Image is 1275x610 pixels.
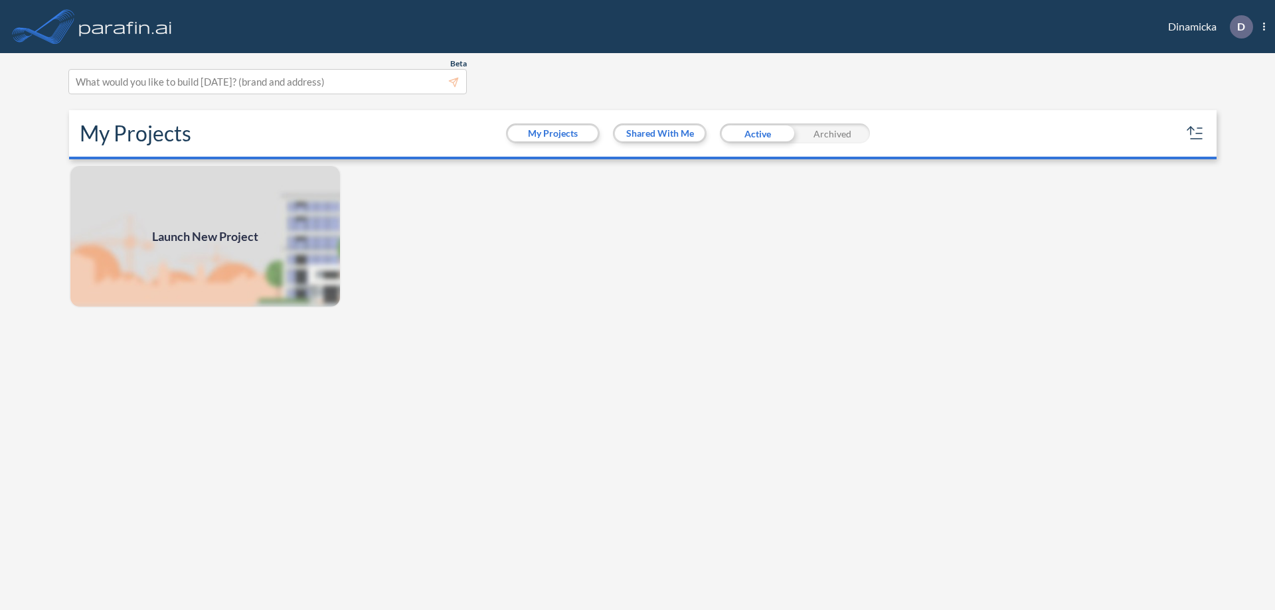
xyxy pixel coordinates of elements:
[615,125,705,141] button: Shared With Me
[508,125,598,141] button: My Projects
[1148,15,1265,38] div: Dinamicka
[720,123,795,143] div: Active
[80,121,191,146] h2: My Projects
[795,123,870,143] div: Archived
[152,228,258,246] span: Launch New Project
[450,58,467,69] span: Beta
[69,165,341,308] a: Launch New Project
[76,13,175,40] img: logo
[1185,123,1206,144] button: sort
[1237,21,1245,33] p: D
[69,165,341,308] img: add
